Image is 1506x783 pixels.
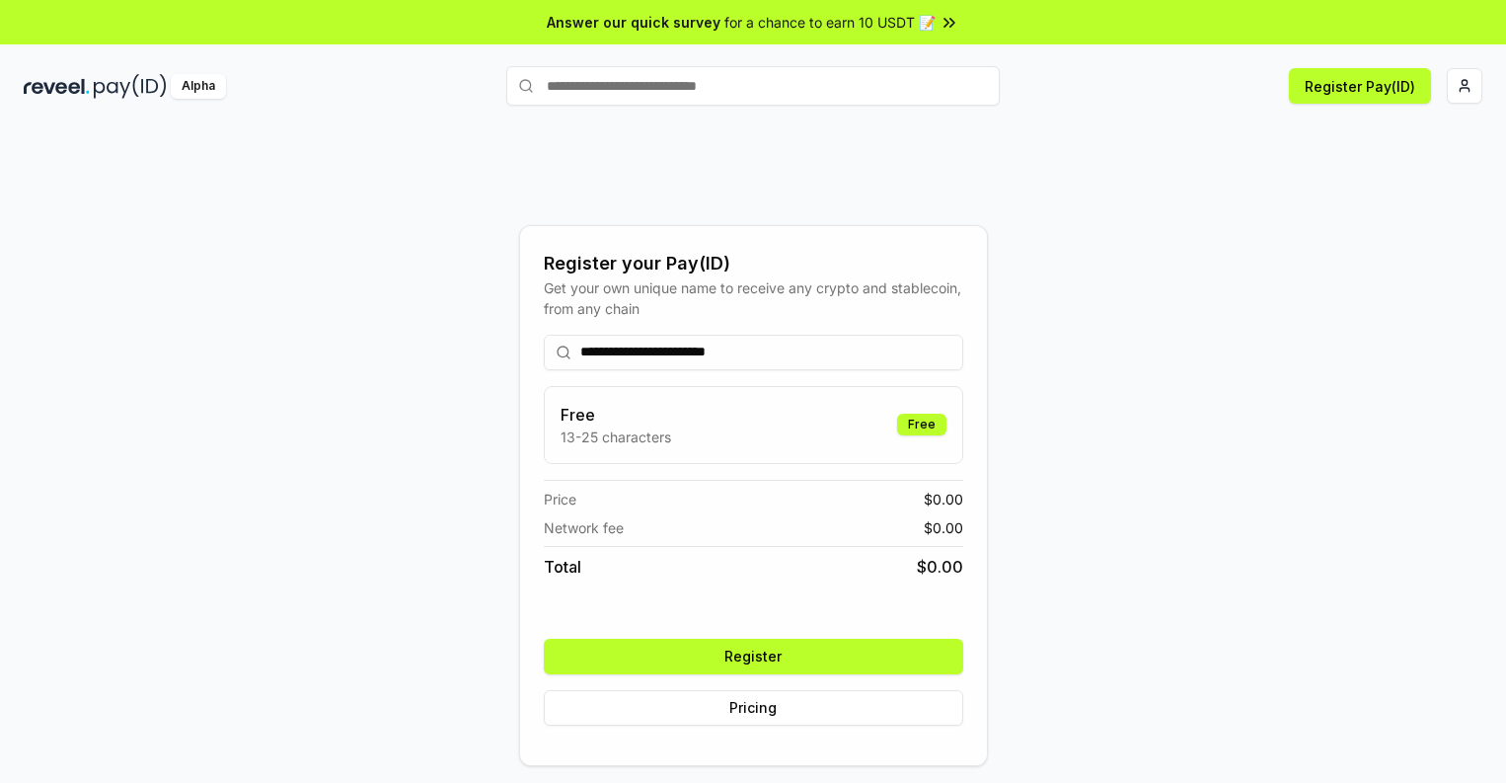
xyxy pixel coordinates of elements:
[544,517,624,538] span: Network fee
[171,74,226,99] div: Alpha
[544,277,963,319] div: Get your own unique name to receive any crypto and stablecoin, from any chain
[897,414,946,435] div: Free
[924,489,963,509] span: $ 0.00
[544,250,963,277] div: Register your Pay(ID)
[561,403,671,427] h3: Free
[924,517,963,538] span: $ 0.00
[94,74,167,99] img: pay_id
[917,555,963,579] span: $ 0.00
[561,427,671,447] p: 13-25 characters
[544,639,963,674] button: Register
[1289,68,1431,104] button: Register Pay(ID)
[547,12,720,33] span: Answer our quick survey
[724,12,936,33] span: for a chance to earn 10 USDT 📝
[544,555,581,579] span: Total
[24,74,90,99] img: reveel_dark
[544,489,576,509] span: Price
[544,690,963,726] button: Pricing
